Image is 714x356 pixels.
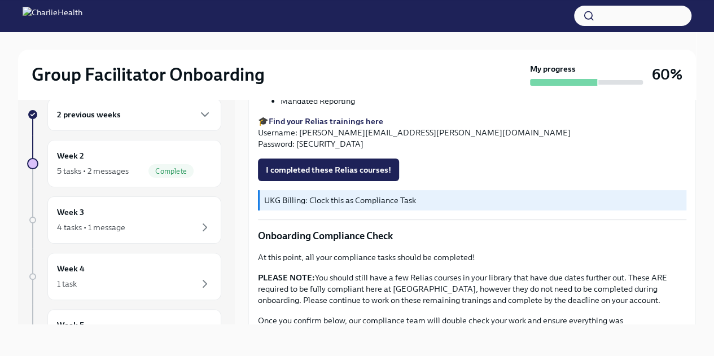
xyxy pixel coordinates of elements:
h6: Week 2 [57,150,84,162]
button: I completed these Relias courses! [258,159,399,181]
h6: 2 previous weeks [57,108,121,121]
div: 1 task [57,278,77,289]
p: UKG Billing: Clock this as Compliance Task [264,195,682,206]
h3: 60% [652,64,682,85]
a: Week 34 tasks • 1 message [27,196,221,244]
a: Week 41 task [27,253,221,300]
h6: Week 5 [57,319,84,331]
li: Mandated Reporting [281,95,686,107]
strong: My progress [530,63,576,74]
img: CharlieHealth [23,7,82,25]
p: 🎓 Username: [PERSON_NAME][EMAIL_ADDRESS][PERSON_NAME][DOMAIN_NAME] Password: [SECURITY_DATA] [258,116,686,150]
p: At this point, all your compliance tasks should be completed! [258,252,686,263]
strong: PLEASE NOTE: [258,273,315,283]
h2: Group Facilitator Onboarding [32,63,265,86]
p: You should still have a few Relias courses in your library that have due dates further out. These... [258,272,686,306]
span: Complete [148,167,194,175]
div: 4 tasks • 1 message [57,222,125,233]
p: Onboarding Compliance Check [258,229,686,243]
span: I completed these Relias courses! [266,164,391,175]
p: Once you confirm below, our compliance team will double check your work and ensure everything was... [258,315,686,337]
h6: Week 3 [57,206,84,218]
a: Week 25 tasks • 2 messagesComplete [27,140,221,187]
a: Find your Relias trainings here [269,116,383,126]
div: 5 tasks • 2 messages [57,165,129,177]
h6: Week 4 [57,262,85,275]
div: 2 previous weeks [47,98,221,131]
